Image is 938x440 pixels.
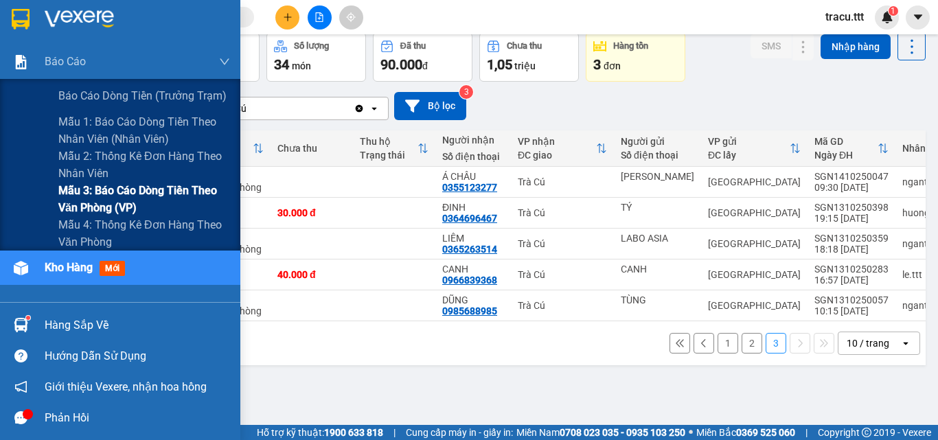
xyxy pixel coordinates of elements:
div: 09:30 [DATE] [814,182,889,193]
span: Gửi: [12,13,33,27]
div: Trà Cú [518,300,607,311]
span: file-add [314,12,324,22]
button: Hàng tồn3đơn [586,32,685,82]
div: 40.000 [87,86,230,106]
div: HƯNG THỊNH [621,171,694,182]
button: plus [275,5,299,30]
span: Báo cáo dòng tiền (trưởng trạm) [58,87,227,104]
strong: 1900 633 818 [324,427,383,438]
div: 30.000 đ [277,207,346,218]
div: Trạng thái [360,150,417,161]
div: Ngày ĐH [814,150,878,161]
img: warehouse-icon [14,261,28,275]
strong: 0369 525 060 [736,427,795,438]
div: Chưa thu [277,143,346,154]
sup: 1 [889,6,898,16]
div: Trà Cú [518,176,607,187]
span: món [292,60,311,71]
button: Số lượng34món [266,32,366,82]
button: file-add [308,5,332,30]
span: Báo cáo [45,53,86,70]
div: LIÊM [442,233,504,244]
span: tracu.ttt [814,8,875,25]
button: caret-down [906,5,930,30]
span: Mẫu 2: Thống kê đơn hàng theo nhân viên [58,148,230,182]
th: Toggle SortBy [511,130,614,167]
strong: 0708 023 035 - 0935 103 250 [560,427,685,438]
div: [GEOGRAPHIC_DATA] [708,207,801,218]
svg: Clear value [354,103,365,114]
div: CANH [621,264,694,275]
span: message [14,411,27,424]
span: Giới thiệu Vexere, nhận hoa hồng [45,378,207,395]
span: đ [422,60,428,71]
div: 0985688985 [442,305,497,316]
button: 3 [766,333,786,354]
div: Trà Cú [518,238,607,249]
div: [GEOGRAPHIC_DATA] [708,238,801,249]
span: triệu [514,60,536,71]
span: Miền Nam [516,425,685,440]
img: warehouse-icon [14,318,28,332]
div: SGN1310250283 [814,264,889,275]
div: 19:15 [DATE] [814,213,889,224]
input: Selected Trà Cú. [248,102,249,115]
div: Hàng tồn [613,41,648,51]
button: 2 [742,333,762,354]
div: LABO ASIA [621,233,694,244]
span: Cung cấp máy in - giấy in: [406,425,513,440]
div: Hướng dẫn sử dụng [45,346,230,367]
span: 90.000 [380,56,422,73]
button: Bộ lọc [394,92,466,120]
span: Mẫu 3: Báo cáo dòng tiền theo văn phòng (VP) [58,182,230,216]
div: SGN1310250398 [814,202,889,213]
div: [GEOGRAPHIC_DATA] [708,176,801,187]
div: SGN1310250359 [814,233,889,244]
div: 16:57 [DATE] [814,275,889,286]
sup: 1 [26,316,30,320]
div: [GEOGRAPHIC_DATA] [708,300,801,311]
span: caret-down [912,11,924,23]
span: 1 [891,6,895,16]
div: 10:15 [DATE] [814,305,889,316]
span: copyright [862,428,871,437]
button: 1 [718,333,738,354]
svg: open [369,103,380,114]
button: Đã thu90.000đ [373,32,472,82]
div: SGN1310250057 [814,294,889,305]
div: [GEOGRAPHIC_DATA] [708,269,801,280]
div: Mã GD [814,136,878,147]
span: Kho hàng [45,261,93,274]
span: | [393,425,396,440]
div: Trà Cú [12,12,80,28]
div: TÙNG [621,294,694,305]
div: 0966839368 [442,275,497,286]
div: VP gửi [708,136,790,147]
div: 10 / trang [847,336,889,350]
img: icon-new-feature [881,11,893,23]
span: Mẫu 4: Thống kê đơn hàng theo văn phòng [58,216,230,251]
span: đơn [604,60,621,71]
button: SMS [751,34,792,58]
button: Chưa thu1,05 triệu [479,32,579,82]
div: Số điện thoại [621,150,694,161]
th: Toggle SortBy [808,130,895,167]
div: Á CHÂU [442,171,504,182]
div: 18:18 [DATE] [814,244,889,255]
span: ⚪️ [689,430,693,435]
span: notification [14,380,27,393]
span: Hỗ trợ kỹ thuật: [257,425,383,440]
span: plus [283,12,293,22]
div: Hàng sắp về [45,315,230,336]
div: DŨNG [442,294,504,305]
img: logo-vxr [12,9,30,30]
div: ĐINH [442,202,504,213]
div: [GEOGRAPHIC_DATA] [89,12,229,43]
sup: 3 [459,85,473,99]
svg: open [900,338,911,349]
button: Nhập hàng [821,34,891,59]
span: Nhận: [89,12,122,26]
th: Toggle SortBy [353,130,435,167]
div: Thu hộ [360,136,417,147]
span: 1,05 [487,56,512,73]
